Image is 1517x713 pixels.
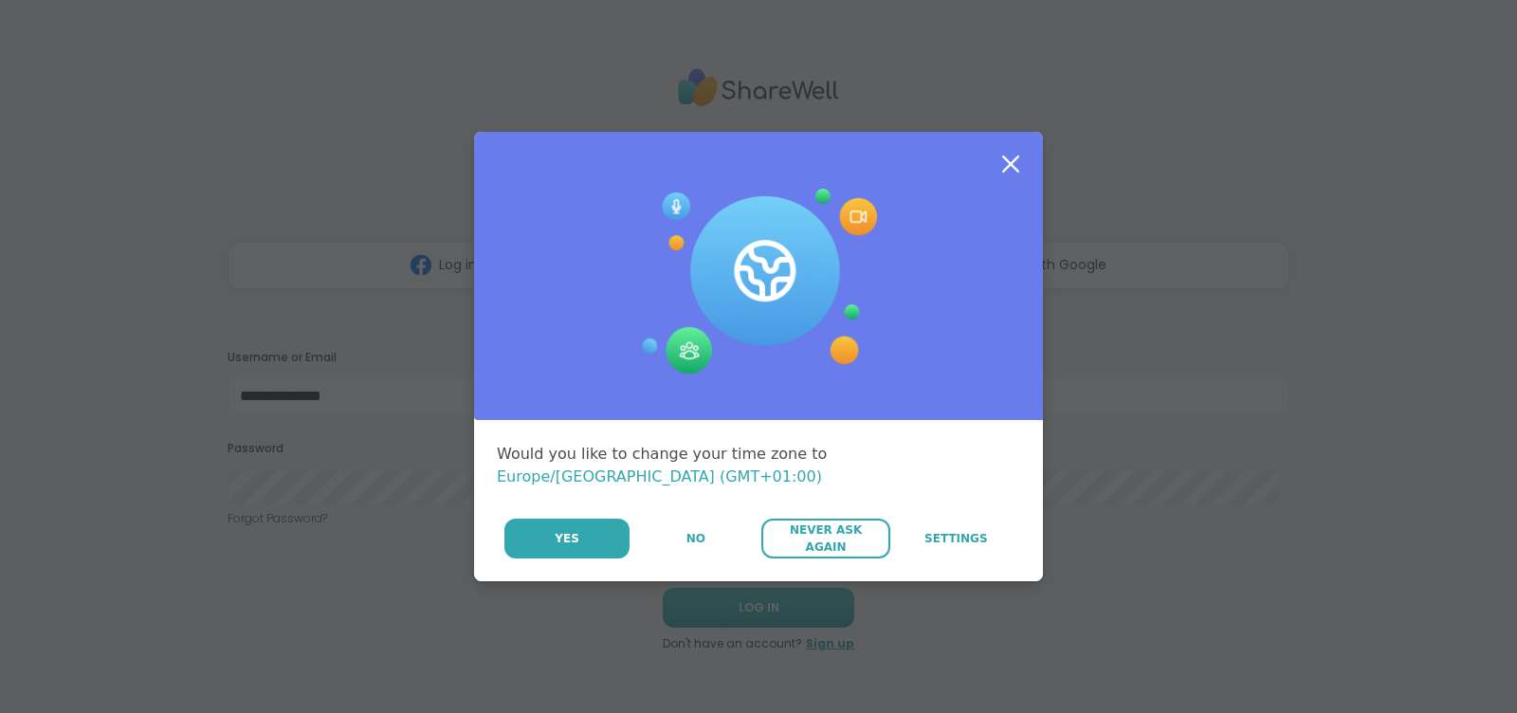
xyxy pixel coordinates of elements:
[924,530,988,547] span: Settings
[686,530,705,547] span: No
[504,519,630,558] button: Yes
[761,519,889,558] button: Never Ask Again
[497,443,1020,488] div: Would you like to change your time zone to
[771,521,880,556] span: Never Ask Again
[640,189,877,375] img: Session Experience
[892,519,1020,558] a: Settings
[631,519,759,558] button: No
[497,467,822,485] span: Europe/[GEOGRAPHIC_DATA] (GMT+01:00)
[555,530,579,547] span: Yes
